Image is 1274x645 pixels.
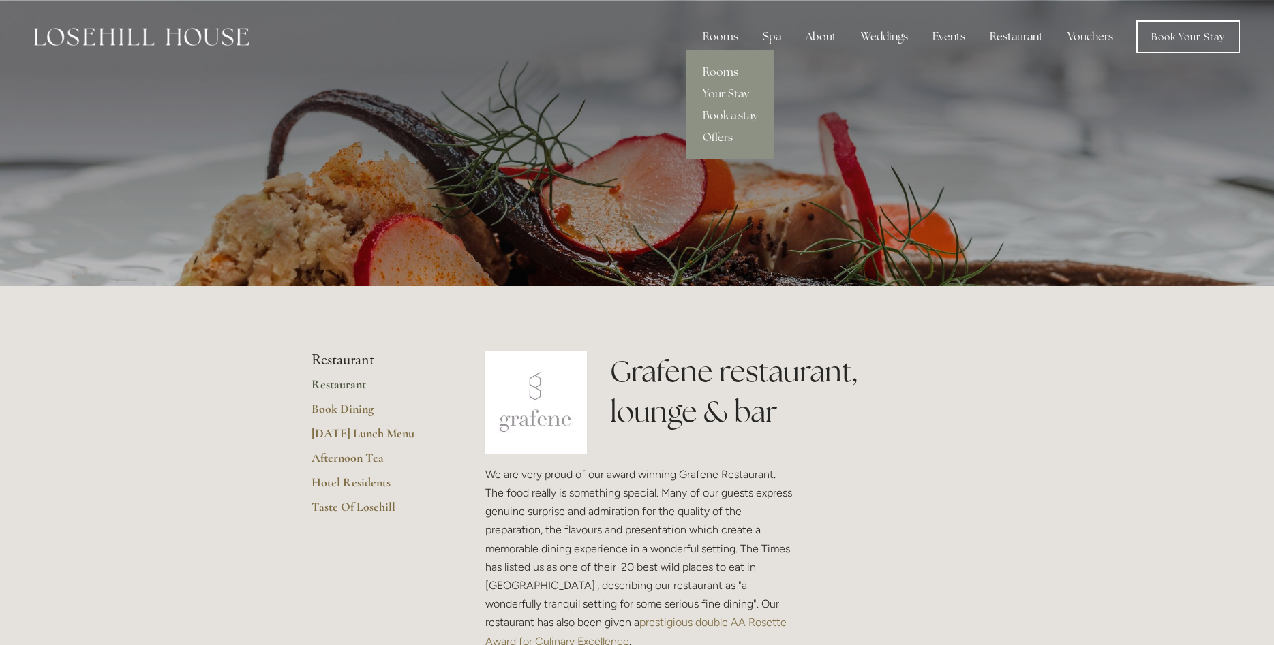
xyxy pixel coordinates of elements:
[686,83,774,105] a: Your Stay
[34,28,249,46] img: Losehill House
[312,377,442,401] a: Restaurant
[686,105,774,127] a: Book a stay
[312,426,442,450] a: [DATE] Lunch Menu
[1057,23,1124,50] a: Vouchers
[312,401,442,426] a: Book Dining
[850,23,919,50] div: Weddings
[795,23,847,50] div: About
[312,351,442,369] li: Restaurant
[312,450,442,475] a: Afternoon Tea
[692,23,749,50] div: Rooms
[979,23,1054,50] div: Restaurant
[610,351,962,432] h1: Grafene restaurant, lounge & bar
[686,127,774,148] a: Offers
[922,23,976,50] div: Events
[1136,20,1240,53] a: Book Your Stay
[485,351,588,454] img: grafene.jpg
[686,61,774,83] a: Rooms
[312,499,442,524] a: Taste Of Losehill
[312,475,442,499] a: Hotel Residents
[752,23,792,50] div: Spa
